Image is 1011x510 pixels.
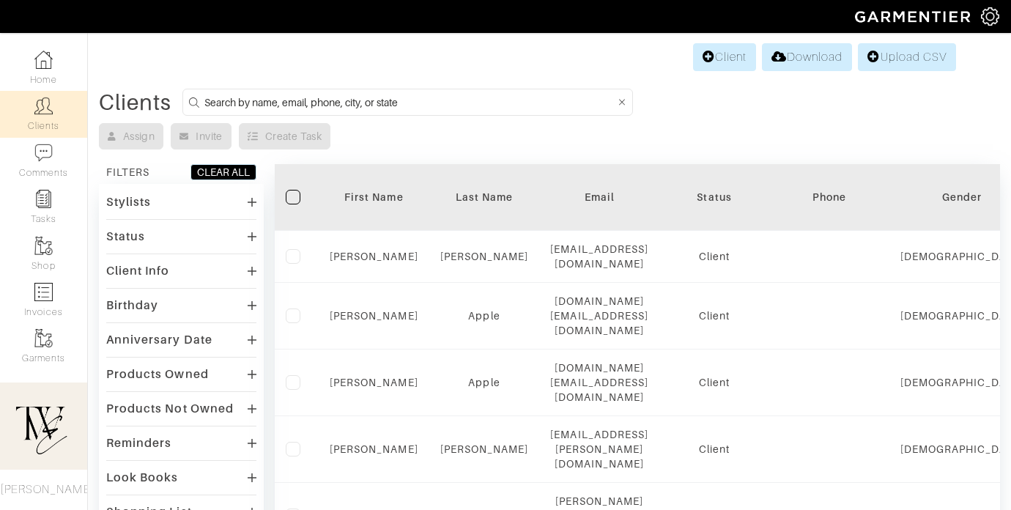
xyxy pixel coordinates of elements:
[34,237,53,255] img: garments-icon-b7da505a4dc4fd61783c78ac3ca0ef83fa9d6f193b1c9dc38574b1d14d53ca28.png
[34,329,53,347] img: garments-icon-b7da505a4dc4fd61783c78ac3ca0ef83fa9d6f193b1c9dc38574b1d14d53ca28.png
[99,95,171,110] div: Clients
[468,310,500,322] a: Apple
[670,308,758,323] div: Client
[106,229,145,244] div: Status
[550,242,648,271] div: [EMAIL_ADDRESS][DOMAIN_NAME]
[34,97,53,115] img: clients-icon-6bae9207a08558b7cb47a8932f037763ab4055f8c8b6bfacd5dc20c3e0201464.png
[106,402,234,416] div: Products Not Owned
[848,4,981,29] img: garmentier-logo-header-white-b43fb05a5012e4ada735d5af1a66efaba907eab6374d6393d1fbf88cb4ef424d.png
[330,190,418,204] div: First Name
[858,43,956,71] a: Upload CSV
[670,375,758,390] div: Client
[330,310,418,322] a: [PERSON_NAME]
[670,249,758,264] div: Client
[330,377,418,388] a: [PERSON_NAME]
[106,195,151,210] div: Stylists
[106,165,149,180] div: FILTERS
[34,190,53,208] img: reminder-icon-8004d30b9f0a5d33ae49ab947aed9ed385cf756f9e5892f1edd6e32f2345188e.png
[106,333,212,347] div: Anniversary Date
[204,93,615,111] input: Search by name, email, phone, city, or state
[34,51,53,69] img: dashboard-icon-dbcd8f5a0b271acd01030246c82b418ddd0df26cd7fceb0bd07c9910d44c42f6.png
[106,264,170,278] div: Client Info
[106,436,171,451] div: Reminders
[659,164,769,231] th: Toggle SortBy
[550,190,648,204] div: Email
[981,7,999,26] img: gear-icon-white-bd11855cb880d31180b6d7d6211b90ccbf57a29d726f0c71d8c61bd08dd39cc2.png
[440,443,529,455] a: [PERSON_NAME]
[34,283,53,301] img: orders-icon-0abe47150d42831381b5fb84f609e132dff9fe21cb692f30cb5eec754e2cba89.png
[190,164,256,180] button: CLEAR ALL
[550,361,648,404] div: [DOMAIN_NAME][EMAIL_ADDRESS][DOMAIN_NAME]
[670,442,758,457] div: Client
[693,43,756,71] a: Client
[762,43,852,71] a: Download
[106,470,179,485] div: Look Books
[319,164,429,231] th: Toggle SortBy
[550,427,648,471] div: [EMAIL_ADDRESS][PERSON_NAME][DOMAIN_NAME]
[670,190,758,204] div: Status
[440,251,529,262] a: [PERSON_NAME]
[330,443,418,455] a: [PERSON_NAME]
[34,144,53,162] img: comment-icon-a0a6a9ef722e966f86d9cbdc48e553b5cf19dbc54f86b18d962a5391bc8f6eb6.png
[197,165,250,180] div: CLEAR ALL
[550,294,648,338] div: [DOMAIN_NAME][EMAIL_ADDRESS][DOMAIN_NAME]
[429,164,540,231] th: Toggle SortBy
[468,377,500,388] a: Apple
[106,298,158,313] div: Birthday
[440,190,529,204] div: Last Name
[106,367,209,382] div: Products Owned
[780,190,878,204] div: Phone
[330,251,418,262] a: [PERSON_NAME]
